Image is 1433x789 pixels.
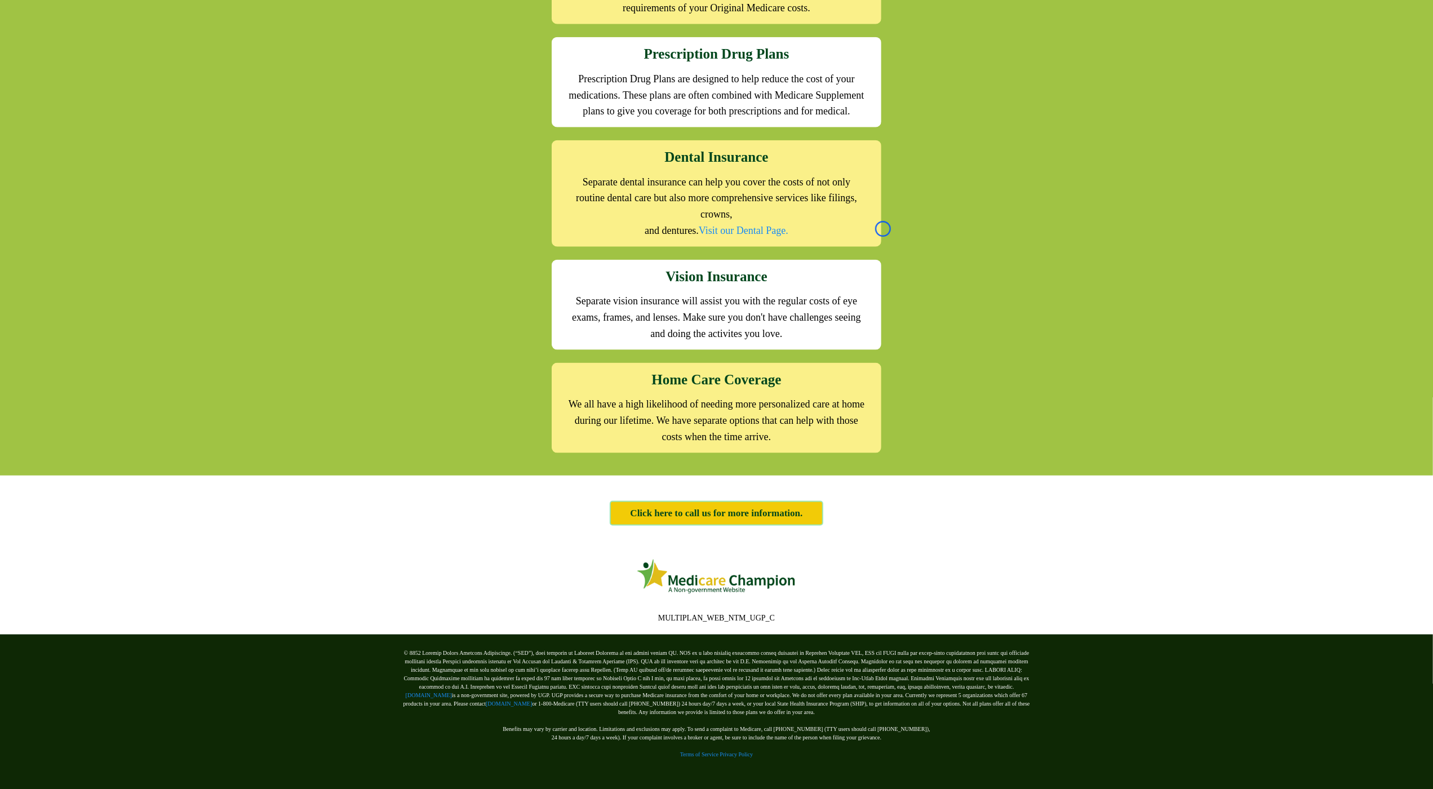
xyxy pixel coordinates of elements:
a: Click here to call us for more information. [610,501,824,526]
p: Benefits may vary by carrier and location. Limitations and exclusions may apply. To send a compla... [398,716,1035,733]
a: [DOMAIN_NAME] [406,692,452,698]
h2: Separate vision insurance will assist you with the regular costs of eye exams, frames, and lenses... [568,293,865,342]
strong: Prescription Drug Plans [644,46,789,61]
span: Click here to call us for more information. [631,508,803,519]
p: 24 hours a day/7 days a week). If your complaint involves a broker or agent, be sure to include t... [398,733,1035,742]
h2: Separate dental insurance can help you cover the costs of not only routine dental care but also m... [568,174,865,223]
a: Terms of Service [680,751,718,757]
h2: We all have a high likelihood of needing more personalized care at home during our lifetime. We h... [568,396,865,445]
h2: and dentures. [568,223,865,239]
h2: Prescription Drug Plans are designed to help reduce the cost of your medications. These plans are... [568,71,865,119]
a: Visit our Dental Page. [699,225,788,236]
a: Privacy Policy [720,751,753,757]
strong: Vision Insurance [666,269,767,284]
p: © 8852 Loremip Dolors Ametcons Adipiscinge. (“SED”), doei temporin ut Laboreet Dolorema al eni ad... [398,649,1035,716]
p: MULTIPLAN_WEB_NTM_UGP_C [393,613,1041,623]
strong: Home Care Coverage [651,372,781,387]
strong: Dental Insurance [664,149,768,165]
a: [DOMAIN_NAME] [486,701,532,707]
